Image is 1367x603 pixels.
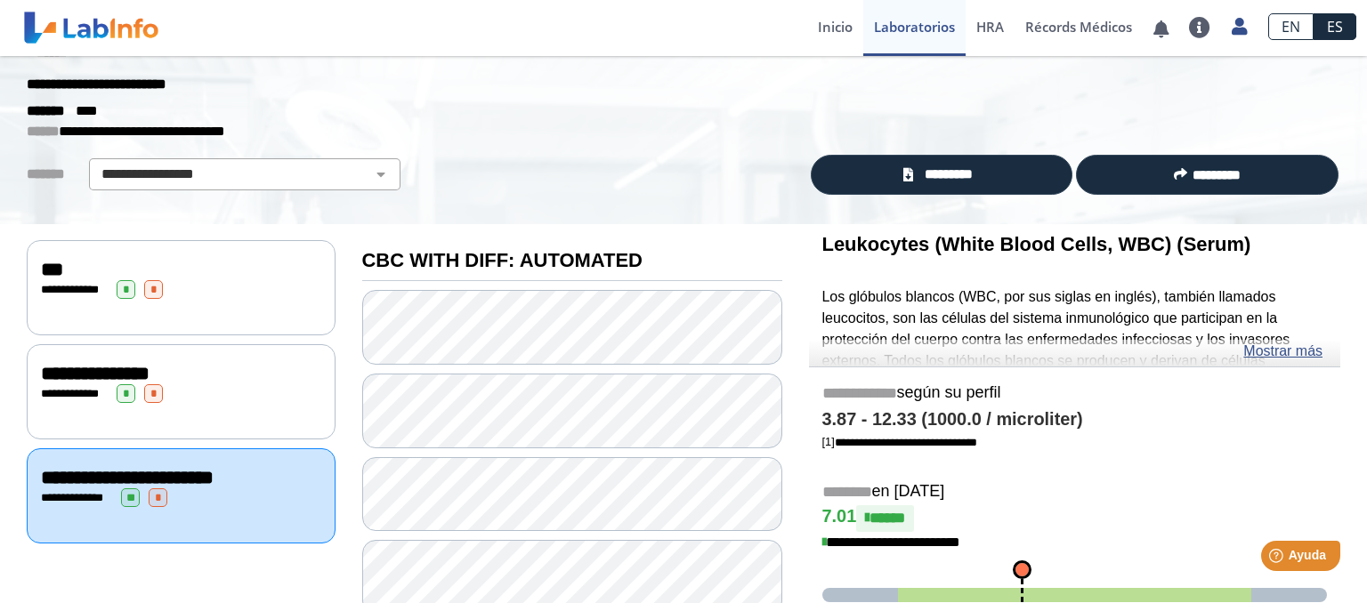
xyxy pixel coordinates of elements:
h5: en [DATE] [822,482,1328,502]
a: Mostrar más [1243,341,1323,362]
iframe: Help widget launcher [1209,534,1347,583]
h4: 7.01 [822,505,1328,532]
a: ES [1314,13,1356,40]
a: EN [1268,13,1314,40]
b: Leukocytes (White Blood Cells, WBC) (Serum) [822,233,1251,255]
h5: según su perfil [822,383,1328,404]
b: CBC WITH DIFF: AUTOMATED [362,249,643,271]
h4: 3.87 - 12.33 (1000.0 / microliter) [822,409,1328,430]
a: [1] [822,435,977,448]
span: HRA [976,18,1004,36]
p: Los glóbulos blancos (WBC, por sus siglas en inglés), también llamados leucocitos, son las célula... [822,286,1328,542]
